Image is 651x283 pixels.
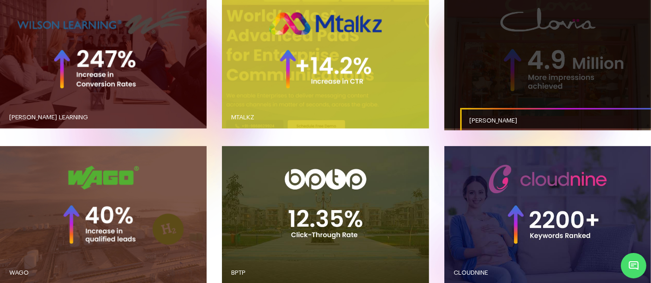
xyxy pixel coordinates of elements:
[9,270,29,276] span: WAGO
[454,270,488,276] span: CLOUDNINE
[222,105,429,130] a: MTALKZ
[469,117,517,124] span: [PERSON_NAME]
[231,114,254,121] span: MTALKZ
[9,114,88,121] span: [PERSON_NAME] LEARNING
[621,253,646,278] span: Chat Widget
[231,270,246,276] span: BPTP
